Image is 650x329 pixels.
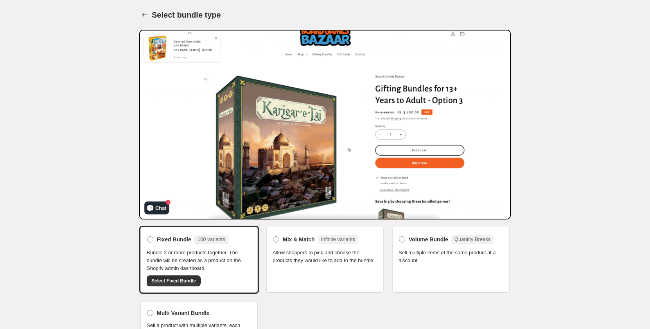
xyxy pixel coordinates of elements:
span: Allow shoppers to pick and choose the products they would like to add to the bundle. [273,249,377,264]
span: Volume Bundle [409,236,448,243]
span: Bundle 2 or more products together. The bundle will be created as a product on the Shopify admin ... [147,249,251,272]
span: 100 variants [198,236,225,242]
span: Quantity Breaks [454,236,491,242]
span: Mix & Match [283,236,315,243]
button: Back [139,9,150,20]
span: Sell multiple items of the same product at a discount [399,249,503,264]
span: Fixed Bundle [157,236,191,243]
span: Infinite variants [321,236,355,242]
span: Multi Variant Bundle [157,309,210,317]
span: Select Fixed Bundle [151,278,196,284]
button: Select Fixed Bundle [147,275,201,286]
img: Bundle Preview [139,30,511,219]
h1: Select bundle type [152,10,221,20]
